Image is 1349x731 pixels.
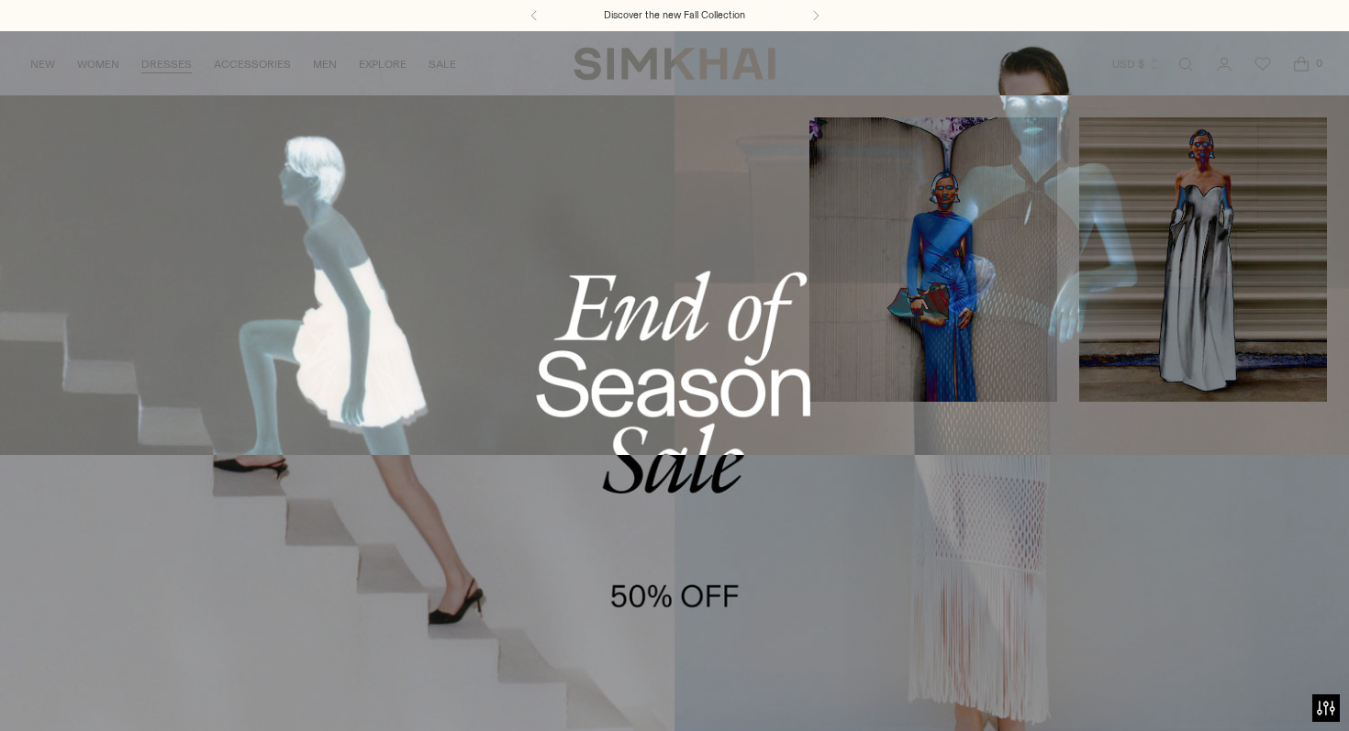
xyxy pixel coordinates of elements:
[30,44,55,84] a: NEW
[604,8,745,23] a: Discover the new Fall Collection
[1206,46,1243,83] a: Go to the account page
[1283,46,1320,83] a: Open cart modal
[429,44,456,84] a: SALE
[574,46,775,82] a: SIMKHAI
[1244,46,1281,83] a: Wishlist
[1310,55,1327,72] span: 0
[77,44,119,84] a: WOMEN
[359,44,407,84] a: EXPLORE
[141,44,192,84] a: DRESSES
[1167,46,1204,83] a: Open search modal
[214,44,291,84] a: ACCESSORIES
[1112,44,1161,84] button: USD $
[313,44,337,84] a: MEN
